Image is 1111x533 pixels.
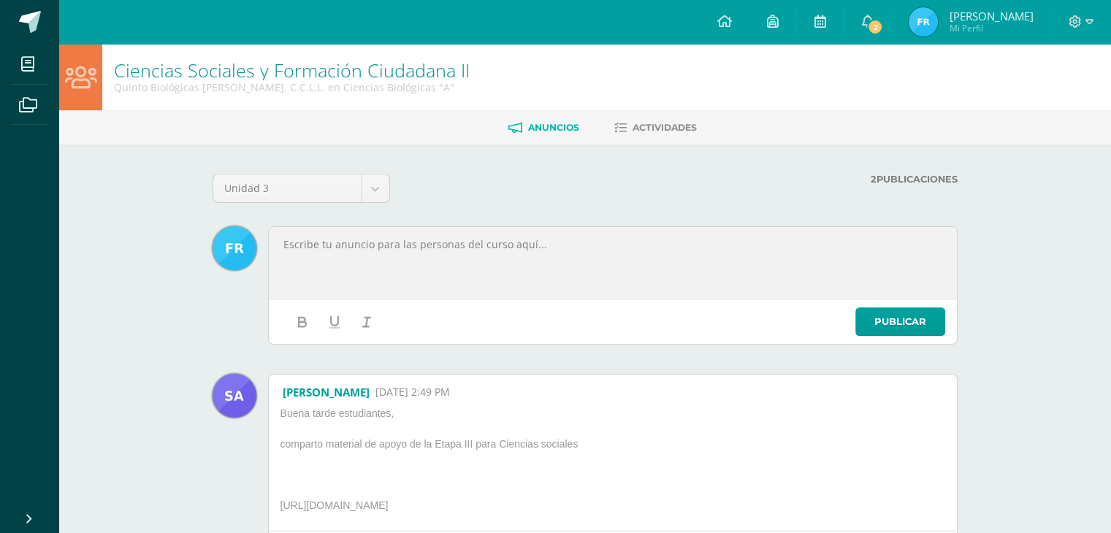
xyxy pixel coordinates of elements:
img: baa985483695bf1903b93923a3ee80af.png [213,374,256,418]
span: Actividades [633,122,697,133]
span: Anuncios [528,122,579,133]
h1: Ciencias Sociales y Formación Ciudadana II [114,60,470,80]
strong: 2 [870,174,876,185]
div: Quinto Biológicas Bach. C.C.L.L. en Ciencias Biológicas 'A' [114,80,470,94]
span: 2 [867,19,883,35]
a: Unidad 3 [213,175,389,202]
span: Unidad 3 [224,175,351,202]
img: 7281c172089ca8c1a86f55990b80a3ef.png [213,226,256,270]
a: Publicar [855,307,945,336]
p: [URL][DOMAIN_NAME] [275,499,611,518]
a: Actividades [614,116,697,139]
span: [DATE] 2:49 PM [375,385,450,399]
p: comparto material de apoyo de la Etapa III para Ciencias sociales [275,437,611,456]
span: [PERSON_NAME] [949,9,1033,23]
a: [PERSON_NAME] [283,385,370,399]
a: Anuncios [508,116,579,139]
img: 68ba24b225891043b09fc5640df39309.png [909,7,938,37]
span: Mi Perfil [949,22,1033,34]
p: Buena tarde estudiantes, [275,407,611,426]
label: Publicaciones [527,174,957,185]
a: Ciencias Sociales y Formación Ciudadana II [114,58,470,83]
